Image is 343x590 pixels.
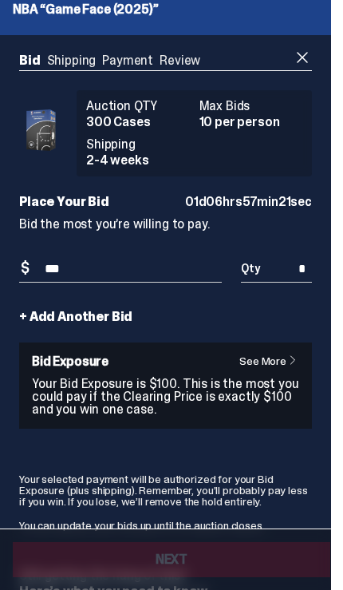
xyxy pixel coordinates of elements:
dd: 2-4 weeks [86,154,190,167]
p: Bid the most you’re willing to pay. [19,218,312,231]
p: Your Bid Exposure is $100. This is the most you could pay if the Clearing Price is exactly $100 a... [32,378,299,416]
h6: Bid Exposure [32,355,299,368]
dt: Shipping [86,138,190,151]
dd: 10 per person [199,116,303,129]
dd: 300 Cases [86,116,190,129]
a: See More [239,355,306,366]
span: 21 [278,193,291,210]
a: + Add Another Bid [19,311,132,323]
span: Qty [241,263,260,274]
a: Bid [19,52,41,69]
p: Your selected payment will be authorized for your Bid Exposure (plus shipping). Remember, you’ll ... [19,473,312,507]
img: product image [19,84,64,176]
p: d hrs min sec [185,196,312,208]
span: $ [21,261,30,275]
span: 06 [206,193,223,210]
dt: Auction QTY [86,100,190,113]
p: Place Your Bid [19,196,185,208]
span: 57 [242,193,258,210]
span: 01 [185,193,199,210]
p: You can update your bids up until the auction closes. [19,520,312,531]
dt: Max Bids [199,100,303,113]
h5: NBA “Game Face (2025)” [13,3,318,16]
